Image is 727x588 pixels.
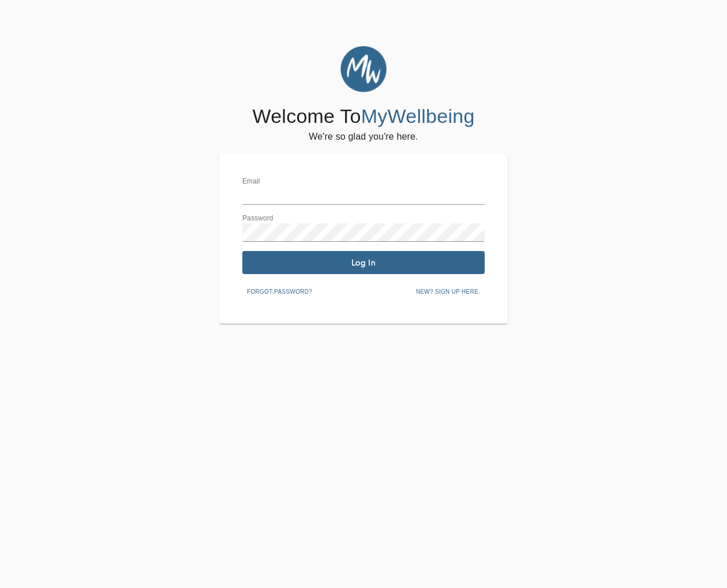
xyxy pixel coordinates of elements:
[252,104,474,129] h4: Welcome To
[247,287,312,297] span: Forgot password?
[242,286,317,295] a: Forgot password?
[416,287,480,297] span: New? Sign up here.
[361,105,475,127] span: MyWellbeing
[340,46,387,92] img: MyWellbeing
[309,129,418,145] h6: We're so glad you're here.
[242,283,317,301] button: Forgot password?
[242,215,273,222] label: Password
[411,283,485,301] button: New? Sign up here.
[247,257,480,268] span: Log In
[242,251,485,274] button: Log In
[242,178,260,185] label: Email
